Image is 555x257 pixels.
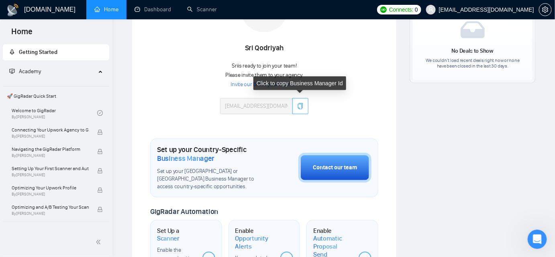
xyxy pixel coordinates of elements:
span: Scanner [157,234,180,243]
span: 🚀 GigRadar Quick Start [4,88,108,104]
span: setting [539,6,551,13]
img: upwork-logo.png [380,6,387,13]
span: Setting Up Your First Scanner and Auto-Bidder [12,164,89,173]
span: Connecting Your Upwork Agency to GigRadar [12,126,89,134]
span: Home [5,26,39,43]
span: We couldn’t load recent deals right now or none have been closed in the last 30 days. [424,58,521,69]
span: Academy [9,68,41,75]
span: Please invite them to your agency. [226,72,303,78]
a: Invite our BM to your team → [231,81,298,88]
span: By [PERSON_NAME] [12,134,89,139]
div: Click to copy Business Manager Id [253,76,346,90]
span: Sri is ready to join your team! [232,62,296,69]
span: By [PERSON_NAME] [12,211,89,216]
span: By [PERSON_NAME] [12,192,89,197]
span: check-circle [97,110,103,116]
img: logo [6,4,19,16]
span: lock [97,149,103,154]
span: double-left [96,238,104,246]
span: user [428,7,434,12]
a: setting [539,6,552,13]
h1: Set Up a [157,227,196,243]
span: Opportunity Alerts [235,234,274,250]
a: searchScanner [187,6,217,13]
span: No Deals to Show [452,47,494,54]
span: lock [97,168,103,174]
span: Academy [19,68,41,75]
span: lock [97,207,103,212]
h1: Enable [235,227,274,251]
button: setting [539,3,552,16]
span: GigRadar Automation [150,207,218,216]
span: rocket [9,49,15,55]
span: Optimizing Your Upwork Profile [12,184,89,192]
div: Contact our team [313,163,357,172]
iframe: Intercom live chat [528,230,547,249]
span: By [PERSON_NAME] [12,153,89,158]
span: Optimizing and A/B Testing Your Scanner for Better Results [12,203,89,211]
span: 0 [415,5,418,14]
span: Connects: [389,5,413,14]
a: homeHome [94,6,118,13]
span: lock [97,187,103,193]
span: Business Manager [157,154,214,163]
span: Getting Started [19,49,57,56]
span: Navigating the GigRadar Platform [12,145,89,153]
div: Sri Qodriyah [220,41,308,55]
span: Set up your [GEOGRAPHIC_DATA] or [GEOGRAPHIC_DATA] Business Manager to access country-specific op... [157,168,258,191]
li: Getting Started [3,44,109,60]
span: By [PERSON_NAME] [12,173,89,177]
a: dashboardDashboard [135,6,171,13]
button: copy [292,98,308,114]
span: lock [97,130,103,135]
button: Contact our team [298,153,371,183]
span: copy [297,103,304,109]
span: 👑 Agency Success with GigRadar [4,224,108,240]
span: fund-projection-screen [9,68,15,74]
img: empty-box [461,21,485,38]
a: Welcome to GigRadarBy[PERSON_NAME] [12,104,97,122]
h1: Set up your Country-Specific [157,145,258,163]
